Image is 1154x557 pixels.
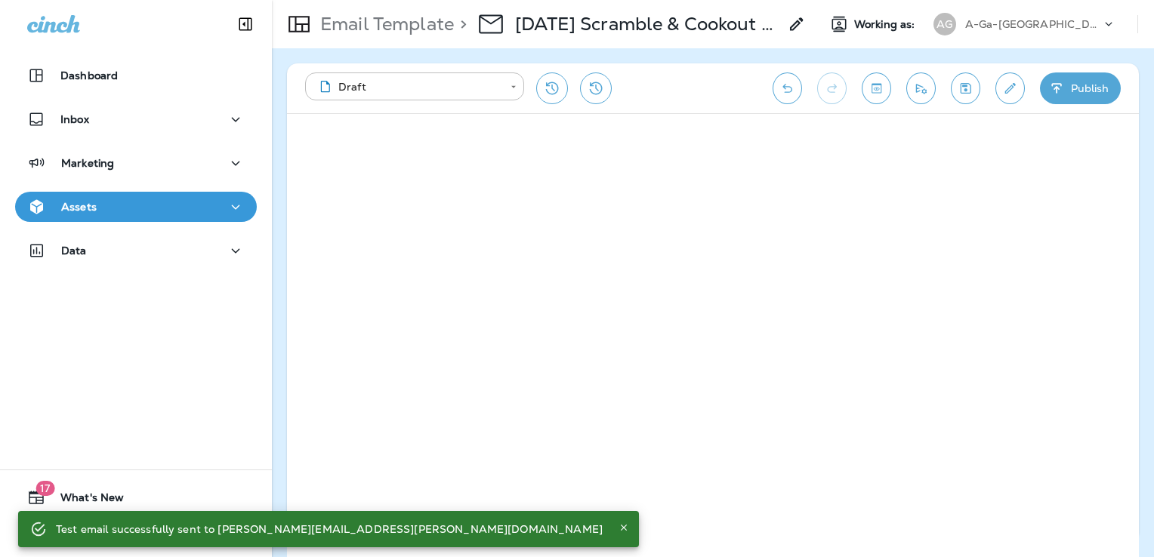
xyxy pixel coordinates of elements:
[515,13,779,35] div: Labor Day Scramble & Cookout 2025 - 9/1
[862,72,891,104] button: Toggle preview
[454,13,467,35] p: >
[1040,72,1121,104] button: Publish
[45,491,124,509] span: What's New
[56,515,603,543] div: Test email successfully sent to [PERSON_NAME][EMAIL_ADDRESS][PERSON_NAME][DOMAIN_NAME]
[773,72,802,104] button: Undo
[60,113,89,125] p: Inbox
[15,60,257,91] button: Dashboard
[615,519,633,537] button: Close
[61,201,97,213] p: Assets
[15,104,257,134] button: Inbox
[906,72,936,104] button: Send test email
[536,72,568,104] button: Restore from previous version
[61,245,87,257] p: Data
[15,235,257,266] button: Data
[854,18,918,31] span: Working as:
[965,18,1101,30] p: A-Ga-[GEOGRAPHIC_DATA]
[995,72,1025,104] button: Edit details
[580,72,612,104] button: View Changelog
[60,69,118,82] p: Dashboard
[515,13,779,35] p: [DATE] Scramble & Cookout 2025 - 9/1
[15,148,257,178] button: Marketing
[951,72,980,104] button: Save
[224,9,267,39] button: Collapse Sidebar
[15,482,257,512] button: 17What's New
[15,192,257,222] button: Assets
[15,519,257,549] button: Support
[933,13,956,35] div: AG
[61,157,114,169] p: Marketing
[314,13,454,35] p: Email Template
[35,481,54,496] span: 17
[316,79,500,94] div: Draft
